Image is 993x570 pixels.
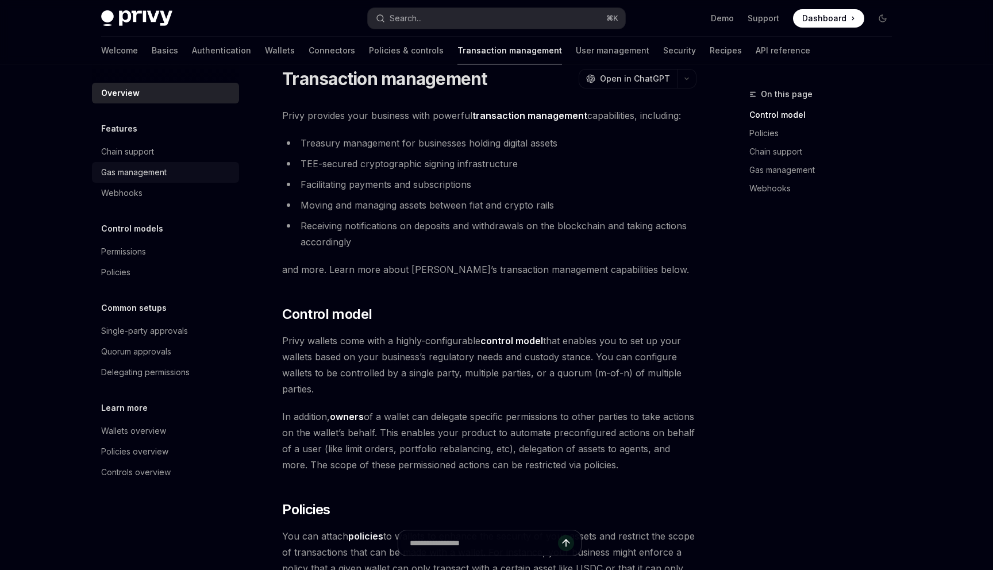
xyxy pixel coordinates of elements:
[92,183,239,203] a: Webhooks
[92,362,239,383] a: Delegating permissions
[101,324,188,338] div: Single-party approvals
[282,135,696,151] li: Treasury management for businesses holding digital assets
[92,262,239,283] a: Policies
[600,73,670,84] span: Open in ChatGPT
[282,218,696,250] li: Receiving notifications on deposits and withdrawals on the blockchain and taking actions accordingly
[101,245,146,259] div: Permissions
[749,161,901,179] a: Gas management
[101,10,172,26] img: dark logo
[410,530,558,556] input: Ask a question...
[282,305,372,323] span: Control model
[101,222,163,236] h5: Control models
[579,69,677,88] button: Open in ChatGPT
[92,162,239,183] a: Gas management
[330,411,364,423] a: owners
[710,37,742,64] a: Recipes
[282,333,696,397] span: Privy wallets come with a highly-configurable that enables you to set up your wallets based on yo...
[101,37,138,64] a: Welcome
[152,37,178,64] a: Basics
[749,106,901,124] a: Control model
[756,37,810,64] a: API reference
[390,11,422,25] div: Search...
[101,265,130,279] div: Policies
[761,87,813,101] span: On this page
[369,37,444,64] a: Policies & controls
[101,465,171,479] div: Controls overview
[457,37,562,64] a: Transaction management
[282,176,696,192] li: Facilitating payments and subscriptions
[282,500,330,519] span: Policies
[576,37,649,64] a: User management
[711,13,734,24] a: Demo
[101,186,143,200] div: Webhooks
[92,241,239,262] a: Permissions
[558,535,574,551] button: Send message
[793,9,864,28] a: Dashboard
[749,124,901,142] a: Policies
[480,335,543,347] a: control model
[606,14,618,23] span: ⌘ K
[101,145,154,159] div: Chain support
[92,321,239,341] a: Single-party approvals
[92,83,239,103] a: Overview
[92,341,239,362] a: Quorum approvals
[101,365,190,379] div: Delegating permissions
[663,37,696,64] a: Security
[92,421,239,441] a: Wallets overview
[101,165,167,179] div: Gas management
[368,8,625,29] button: Open search
[101,122,137,136] h5: Features
[749,142,901,161] a: Chain support
[101,424,166,438] div: Wallets overview
[282,197,696,213] li: Moving and managing assets between fiat and crypto rails
[282,261,696,278] span: and more. Learn more about [PERSON_NAME]’s transaction management capabilities below.
[265,37,295,64] a: Wallets
[92,462,239,483] a: Controls overview
[282,409,696,473] span: In addition, of a wallet can delegate specific permissions to other parties to take actions on th...
[101,86,140,100] div: Overview
[282,68,487,89] h1: Transaction management
[192,37,251,64] a: Authentication
[92,141,239,162] a: Chain support
[282,156,696,172] li: TEE-secured cryptographic signing infrastructure
[873,9,892,28] button: Toggle dark mode
[101,345,171,359] div: Quorum approvals
[101,301,167,315] h5: Common setups
[309,37,355,64] a: Connectors
[749,179,901,198] a: Webhooks
[282,107,696,124] span: Privy provides your business with powerful capabilities, including:
[472,110,587,121] strong: transaction management
[748,13,779,24] a: Support
[802,13,846,24] span: Dashboard
[101,445,168,459] div: Policies overview
[92,441,239,462] a: Policies overview
[101,401,148,415] h5: Learn more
